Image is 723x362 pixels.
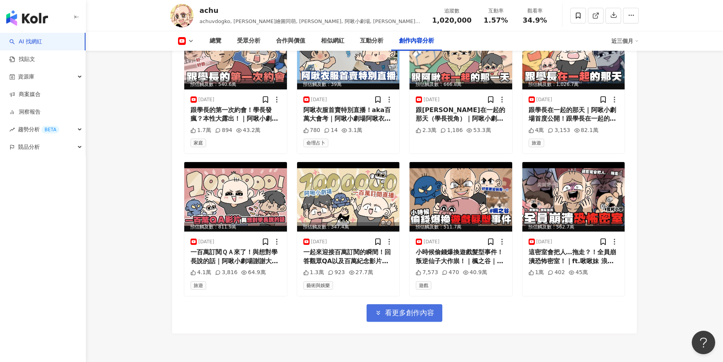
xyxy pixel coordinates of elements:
div: [DATE] [424,239,440,245]
button: 看更多創作內容 [367,304,442,322]
div: 27.7萬 [349,269,373,276]
div: 402 [548,269,565,276]
div: 43.2萬 [236,127,260,134]
span: 競品分析 [18,138,40,156]
div: 923 [328,269,345,276]
div: 1.7萬 [191,127,211,134]
div: post-image預估觸及數：1,026.7萬 [522,20,625,89]
div: [DATE] [311,96,327,103]
div: achu [199,5,424,15]
div: post-image預估觸及數：811.9萬 [184,162,287,232]
div: 780 [303,127,321,134]
div: 4.1萬 [191,269,211,276]
div: 相似網紅 [321,36,344,46]
img: post-image [297,162,400,232]
div: post-image預估觸及數：347.4萬 [297,162,400,232]
div: 跟[PERSON_NAME]在一起的那天（學長視角）｜阿啾小劇場學長竟然從以前就有月老體質！？ 學長在告白前到底都在想些甚麼？ 加入阿啾會員：[URL][DOMAIN_NAME] 賣貨便：[UR... [416,106,506,123]
div: 一起來迎接百萬訂閱的瞬間！回答觀眾QA以及百萬紀念影片首映｜阿啾小劇場竟然，破百萬了… 加入阿啾會員：[URL][DOMAIN_NAME] 賣貨便：[URL][DOMAIN_NAME] 蝦皮：[... [303,248,394,266]
img: logo [6,10,48,26]
div: 7,573 [416,269,438,276]
img: post-image [522,162,625,232]
div: 合作與價值 [276,36,305,46]
div: 3.1萬 [342,127,362,134]
div: 1萬 [529,269,544,276]
div: 近三個月 [611,35,639,47]
div: [DATE] [198,96,214,103]
img: post-image [297,20,400,89]
div: 預估觸及數：562.7萬 [522,222,625,232]
div: 這密室會把人…拖走？！全員崩潰恐怖密室！｜ft.啾啾妹 浪味仙貝｜阿啾小劇場好想要看大家嚇得驚慌失措的樣子 嘻嘻 加入阿啾會員：[URL][DOMAIN_NAME] 阿啾蝦皮： [URL][DO... [529,248,619,266]
div: 40.9萬 [463,269,487,276]
div: 1,186 [440,127,463,134]
div: 跟學長在一起的那天｜阿啾小劇場首度公開！跟學長在一起的過程！ 拉補仙子大發作…！ 加入阿啾會員：[URL][DOMAIN_NAME] 賣貨便：[URL][DOMAIN_NAME] 蝦皮：[URL... [529,106,619,123]
div: [DATE] [536,239,552,245]
span: achuvdogko, [PERSON_NAME]繪圖同萌, [PERSON_NAME], 阿啾小劇場, [PERSON_NAME]與學長 [199,18,420,32]
span: 旅遊 [191,281,206,290]
span: 1,020,000 [432,16,472,24]
span: rise [9,127,15,132]
div: 小時候偷錢爆換遊戲髮型事件！叛逆仙子大作祟！｜楓之谷｜[PERSON_NAME]小劇場人生第一次感受到 免費的最貴的時刻… 加入阿啾會員：[URL][DOMAIN_NAME] 賣貨便：[URL]... [416,248,506,266]
div: post-image預估觸及數：511.7萬 [410,162,512,232]
div: 64.9萬 [241,269,265,276]
div: 4萬 [529,127,544,134]
span: 資源庫 [18,68,34,86]
div: post-image預估觸及數：39萬 [297,20,400,89]
div: 3,153 [548,127,570,134]
div: 追蹤數 [432,7,472,15]
div: [DATE] [424,96,440,103]
div: 預估觸及數：811.9萬 [184,222,287,232]
span: 家庭 [191,139,206,147]
div: 470 [442,269,459,276]
span: 1.57% [484,16,508,24]
span: 遊戲 [416,281,431,290]
div: 預估觸及數：540.6萬 [184,80,287,89]
div: 預估觸及數：511.7萬 [410,222,512,232]
div: 53.3萬 [467,127,491,134]
div: 預估觸及數：666.8萬 [410,80,512,89]
div: 跟學長的第一次約會！學長發瘋？本性大露出！｜阿啾小劇場第一次約會學長的本性大露出… 加入阿啾會員：[URL][DOMAIN_NAME] 賣貨便：[URL][DOMAIN_NAME] 蝦皮：[UR... [191,106,281,123]
span: 34.9% [523,16,547,24]
div: 總覽 [210,36,221,46]
span: 旅遊 [529,139,544,147]
div: 預估觸及數：347.4萬 [297,222,400,232]
a: 找貼文 [9,55,35,63]
div: 45萬 [569,269,588,276]
img: post-image [184,162,287,232]
div: 創作內容分析 [399,36,434,46]
div: BETA [41,126,59,134]
div: post-image預估觸及數：562.7萬 [522,162,625,232]
img: post-image [410,20,512,89]
div: 互動分析 [360,36,383,46]
div: 互動率 [481,7,511,15]
img: post-image [184,20,287,89]
div: [DATE] [311,239,327,245]
a: 商案媒合 [9,91,41,98]
div: 受眾分析 [237,36,260,46]
div: 預估觸及數：1,026.7萬 [522,80,625,89]
div: 1.3萬 [303,269,324,276]
a: 洞察報告 [9,108,41,116]
div: 82.1萬 [574,127,598,134]
div: post-image預估觸及數：666.8萬 [410,20,512,89]
span: 趨勢分析 [18,121,59,138]
div: 觀看率 [520,7,550,15]
div: 2.3萬 [416,127,436,134]
div: 3,816 [215,269,237,276]
div: 14 [324,127,338,134]
span: 藝術與娛樂 [303,281,333,290]
img: KOL Avatar [170,4,194,27]
div: 預估觸及數：39萬 [297,80,400,89]
a: searchAI 找網紅 [9,38,42,46]
div: [DATE] [536,96,552,103]
div: [DATE] [198,239,214,245]
iframe: Help Scout Beacon - Open [692,331,715,354]
div: post-image預估觸及數：540.6萬 [184,20,287,89]
img: post-image [522,20,625,89]
div: 一百萬訂閱ＱＡ來了！與想對學長說的話｜阿啾小劇場謝謝大家！ 加入阿啾會員：[URL][DOMAIN_NAME] 賣貨便：[URL][DOMAIN_NAME] 蝦皮：[URL][DOMAIN_NA... [191,248,281,266]
span: 命理占卜 [303,139,328,147]
div: 894 [215,127,232,134]
span: 看更多創作內容 [385,309,434,317]
img: post-image [410,162,512,232]
div: 阿啾衣服首賣特別直播！aka百萬大會考｜阿啾小劇場阿啾衣服首賣特別直播！aka百萬大會考｜[GEOGRAPHIC_DATA] 賣貨便：[URL][DOMAIN_NAME] 蝦皮：[URL][DO... [303,106,394,123]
